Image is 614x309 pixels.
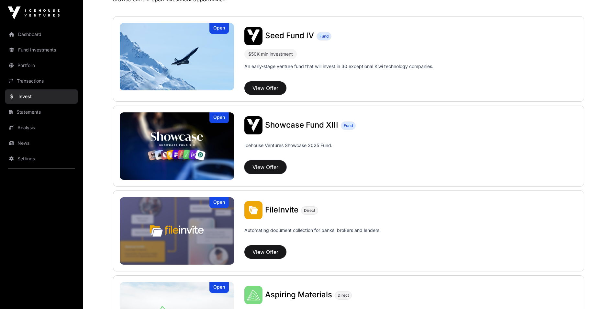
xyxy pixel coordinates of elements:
[8,6,60,19] img: Icehouse Ventures Logo
[244,160,286,174] button: View Offer
[5,120,78,135] a: Analysis
[265,32,314,40] a: Seed Fund IV
[244,286,262,304] img: Aspiring Materials
[582,278,614,309] iframe: Chat Widget
[244,63,433,70] p: An early-stage venture fund that will invest in 30 exceptional Kiwi technology companies.
[338,293,349,298] span: Direct
[5,136,78,150] a: News
[5,27,78,41] a: Dashboard
[304,208,315,213] span: Direct
[248,50,293,58] div: $50K min investment
[244,142,332,149] p: Icehouse Ventures Showcase 2025 Fund.
[5,74,78,88] a: Transactions
[244,227,381,243] p: Automating document collection for banks, brokers and lenders.
[5,105,78,119] a: Statements
[209,197,229,208] div: Open
[120,112,234,180] a: Showcase Fund XIIIOpen
[209,282,229,293] div: Open
[120,23,234,90] img: Seed Fund IV
[265,290,332,299] span: Aspiring Materials
[344,123,353,128] span: Fund
[244,116,262,134] img: Showcase Fund XIII
[5,89,78,104] a: Invest
[244,245,286,259] button: View Offer
[244,49,297,59] div: $50K min investment
[244,201,262,219] img: FileInvite
[5,152,78,166] a: Settings
[209,112,229,123] div: Open
[265,121,338,130] a: Showcase Fund XIII
[265,291,332,299] a: Aspiring Materials
[120,197,234,265] a: FileInviteOpen
[5,58,78,73] a: Portfolio
[244,27,262,45] img: Seed Fund IV
[120,23,234,90] a: Seed Fund IVOpen
[265,31,314,40] span: Seed Fund IV
[120,112,234,180] img: Showcase Fund XIII
[244,81,286,95] button: View Offer
[120,197,234,265] img: FileInvite
[209,23,229,34] div: Open
[265,206,298,214] a: FileInvite
[5,43,78,57] a: Fund Investments
[319,34,329,39] span: Fund
[265,120,338,130] span: Showcase Fund XIII
[265,205,298,214] span: FileInvite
